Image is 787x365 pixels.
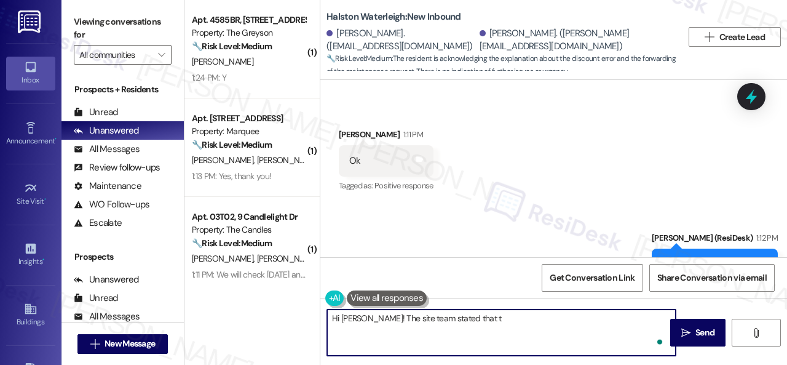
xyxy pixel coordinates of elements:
[719,31,765,44] span: Create Lead
[705,32,714,42] i: 
[74,143,140,156] div: All Messages
[192,41,272,52] strong: 🔧 Risk Level: Medium
[192,211,306,223] div: Apt. 03T02, 9 Candlelight Dr
[158,50,165,60] i: 
[18,10,43,33] img: ResiDesk Logo
[90,339,100,349] i: 
[550,271,635,284] span: Get Conversation Link
[192,238,272,249] strong: 🔧 Risk Level: Medium
[74,273,139,286] div: Unanswered
[652,231,778,249] div: [PERSON_NAME] (ResiDesk)
[192,125,306,138] div: Property: Marquee
[480,27,673,54] div: [PERSON_NAME]. ([PERSON_NAME][EMAIL_ADDRESS][DOMAIN_NAME])
[689,27,781,47] button: Create Lead
[192,253,257,264] span: [PERSON_NAME]
[61,83,184,96] div: Prospects + Residents
[6,178,55,211] a: Site Visit •
[74,198,149,211] div: WO Follow-ups
[327,310,676,356] textarea: To enrich screen reader interactions, please activate Accessibility in Grammarly extension settings
[74,124,139,137] div: Unanswered
[192,72,226,83] div: 1:24 PM: Y
[649,264,775,292] button: Share Conversation via email
[257,154,318,166] span: [PERSON_NAME]
[55,135,57,143] span: •
[74,180,141,193] div: Maintenance
[6,57,55,90] a: Inbox
[257,253,318,264] span: [PERSON_NAME]
[326,10,461,23] b: Halston Waterleigh: New Inbound
[339,128,433,145] div: [PERSON_NAME]
[6,238,55,271] a: Insights •
[105,337,155,350] span: New Message
[74,161,160,174] div: Review follow-ups
[77,334,168,354] button: New Message
[349,154,361,167] div: Ok
[74,106,118,119] div: Unread
[339,177,433,195] div: Tagged as:
[44,195,46,204] span: •
[192,139,272,150] strong: 🔧 Risk Level: Medium
[74,292,118,305] div: Unread
[192,14,306,26] div: Apt. 4585BR, [STREET_ADDRESS]
[374,180,433,191] span: Positive response
[74,217,122,230] div: Escalate
[42,255,44,264] span: •
[400,128,423,141] div: 1:11 PM
[192,269,373,280] div: 1:11 PM: We will check [DATE] and get back with you.
[326,27,477,54] div: [PERSON_NAME]. ([EMAIL_ADDRESS][DOMAIN_NAME])
[657,271,767,284] span: Share Conversation via email
[695,326,714,339] span: Send
[670,319,726,347] button: Send
[61,251,184,263] div: Prospects
[326,54,392,63] strong: 🔧 Risk Level: Medium
[192,26,306,39] div: Property: The Greyson
[192,112,306,125] div: Apt. [STREET_ADDRESS]
[192,154,257,166] span: [PERSON_NAME]
[326,52,682,79] span: : The resident is acknowledging the explanation about the discount error and the forwarding of th...
[192,223,306,236] div: Property: The Candles
[192,170,271,182] div: 1:13 PM: Yes, thank you!
[79,45,152,65] input: All communities
[192,56,253,67] span: [PERSON_NAME]
[681,328,690,338] i: 
[753,231,778,244] div: 1:12 PM
[6,299,55,332] a: Buildings
[542,264,643,292] button: Get Conversation Link
[751,328,761,338] i: 
[74,12,172,45] label: Viewing conversations for
[74,310,140,323] div: All Messages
